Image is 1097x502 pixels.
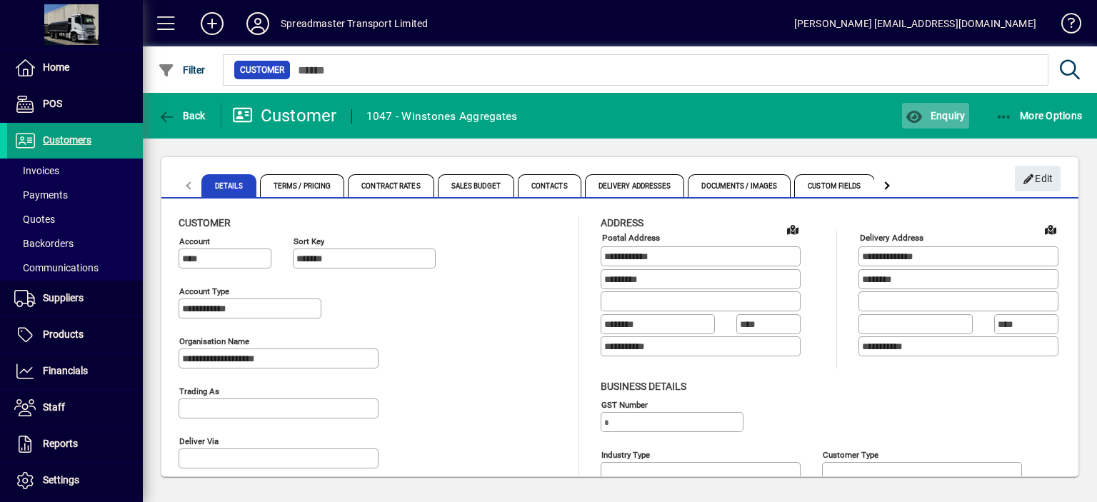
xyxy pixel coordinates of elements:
span: Custom Fields [794,174,874,197]
a: Home [7,50,143,86]
mat-label: Deliver via [179,436,219,446]
span: Delivery Addresses [585,174,685,197]
mat-label: Account Type [179,286,229,296]
span: Customers [43,134,91,146]
a: Communications [7,256,143,280]
div: [PERSON_NAME] [EMAIL_ADDRESS][DOMAIN_NAME] [794,12,1036,35]
span: Suppliers [43,292,84,303]
span: Details [201,174,256,197]
mat-label: Customer type [823,449,878,459]
span: Customer [240,63,284,77]
div: Customer [232,104,337,127]
span: Invoices [14,165,59,176]
mat-label: Account [179,236,210,246]
mat-label: Organisation name [179,336,249,346]
span: Enquiry [906,110,965,121]
span: Home [43,61,69,73]
button: More Options [992,103,1086,129]
a: View on map [781,218,804,241]
a: Quotes [7,207,143,231]
mat-label: Trading as [179,386,219,396]
app-page-header-button: Back [143,103,221,129]
a: Payments [7,183,143,207]
span: Communications [14,262,99,273]
span: Terms / Pricing [260,174,345,197]
span: Quotes [14,214,55,225]
span: Products [43,328,84,340]
span: Contract Rates [348,174,434,197]
a: POS [7,86,143,122]
span: Documents / Images [688,174,791,197]
a: Reports [7,426,143,462]
a: Invoices [7,159,143,183]
span: Staff [43,401,65,413]
div: Spreadmaster Transport Limited [281,12,428,35]
span: Customer [179,217,231,229]
span: POS [43,98,62,109]
button: Edit [1015,166,1061,191]
span: Financials [43,365,88,376]
a: Suppliers [7,281,143,316]
span: Contacts [518,174,581,197]
a: Financials [7,353,143,389]
span: Address [601,217,643,229]
span: Settings [43,474,79,486]
span: Reports [43,438,78,449]
div: 1047 - Winstones Aggregates [366,105,518,128]
a: Settings [7,463,143,498]
a: Staff [7,390,143,426]
button: Filter [154,57,209,83]
a: View on map [1039,218,1062,241]
mat-label: GST Number [601,399,648,409]
span: Backorders [14,238,74,249]
button: Add [189,11,235,36]
span: Business details [601,381,686,392]
mat-label: Industry type [601,449,650,459]
a: Products [7,317,143,353]
span: Payments [14,189,68,201]
span: Sales Budget [438,174,514,197]
span: More Options [996,110,1083,121]
a: Knowledge Base [1051,3,1079,49]
button: Back [154,103,209,129]
span: Filter [158,64,206,76]
button: Profile [235,11,281,36]
span: Edit [1023,167,1053,191]
span: Back [158,110,206,121]
button: Enquiry [902,103,968,129]
a: Backorders [7,231,143,256]
mat-label: Sort key [294,236,324,246]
